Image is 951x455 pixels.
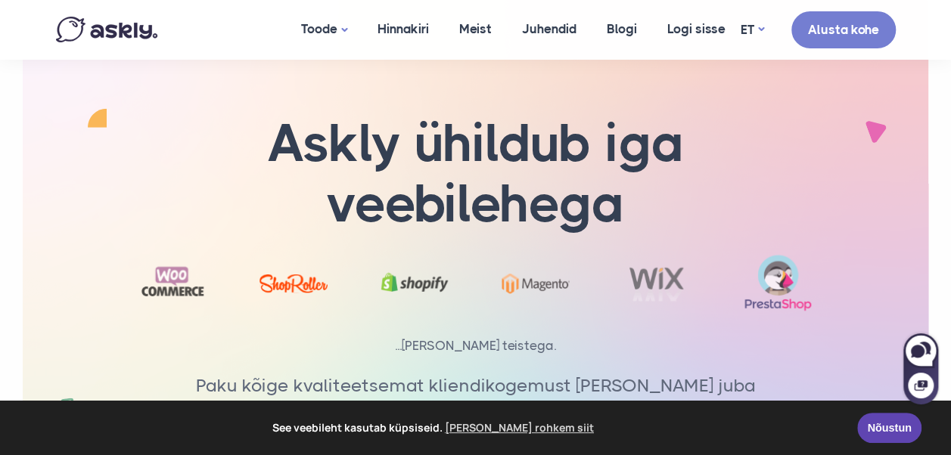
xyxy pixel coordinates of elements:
a: ET [741,19,764,41]
img: Magento [502,274,570,293]
img: Shopify [381,264,449,302]
h1: Askly ühildub iga veebilehega [163,113,788,235]
img: Askly [56,17,157,42]
a: Nõustun [857,413,921,443]
iframe: Askly chat [902,330,940,406]
img: prestashop [744,254,812,312]
a: learn more about cookies [443,416,596,439]
img: ShopRoller [260,274,328,293]
img: Wix [623,264,691,302]
p: Paku kõige kvaliteetsemat kliendikogemust [PERSON_NAME] juba homme. [163,371,788,429]
span: See veebileht kasutab küpsiseid. [22,416,847,439]
a: Alusta kohe [791,11,896,48]
p: ...[PERSON_NAME] teistega. [128,335,824,357]
img: Woocommerce [139,262,207,304]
